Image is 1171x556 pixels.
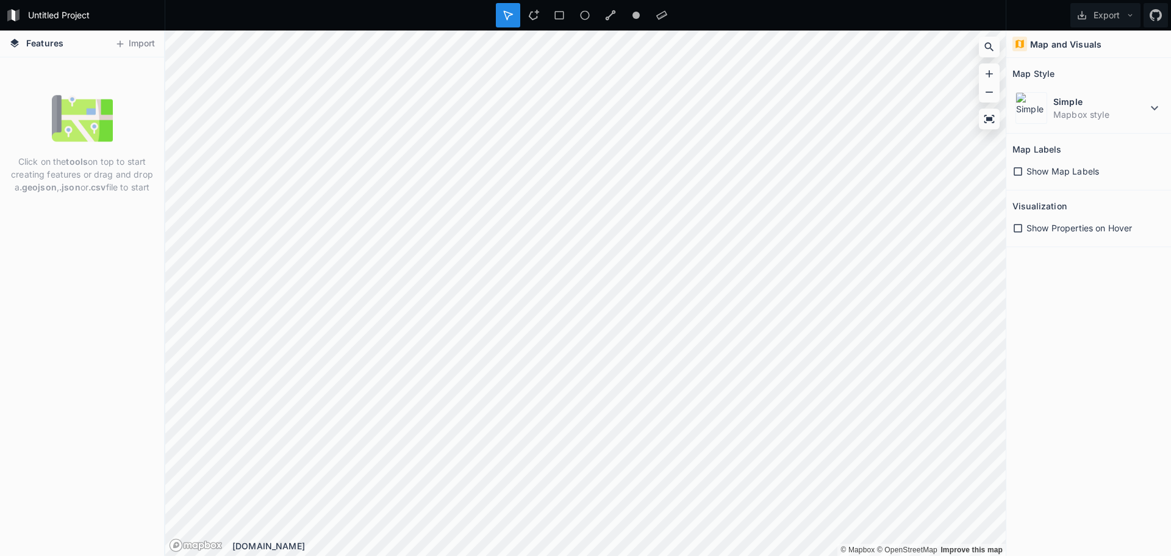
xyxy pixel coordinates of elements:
[1026,165,1099,178] span: Show Map Labels
[88,182,106,192] strong: .csv
[1070,3,1141,27] button: Export
[1012,64,1055,83] h2: Map Style
[1015,92,1047,124] img: Simple
[1030,38,1101,51] h4: Map and Visuals
[169,538,223,552] a: Mapbox logo
[877,546,937,554] a: OpenStreetMap
[20,182,57,192] strong: .geojson
[66,156,88,167] strong: tools
[232,540,1006,552] div: [DOMAIN_NAME]
[1012,197,1067,215] h2: Visualization
[840,546,875,554] a: Mapbox
[1053,108,1147,121] dd: Mapbox style
[1053,95,1147,108] dt: Simple
[109,34,161,54] button: Import
[26,37,63,49] span: Features
[9,155,155,193] p: Click on the on top to start creating features or drag and drop a , or file to start
[1012,140,1061,159] h2: Map Labels
[52,88,113,149] img: empty
[1026,222,1132,234] span: Show Properties on Hover
[940,546,1003,554] a: Map feedback
[59,182,81,192] strong: .json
